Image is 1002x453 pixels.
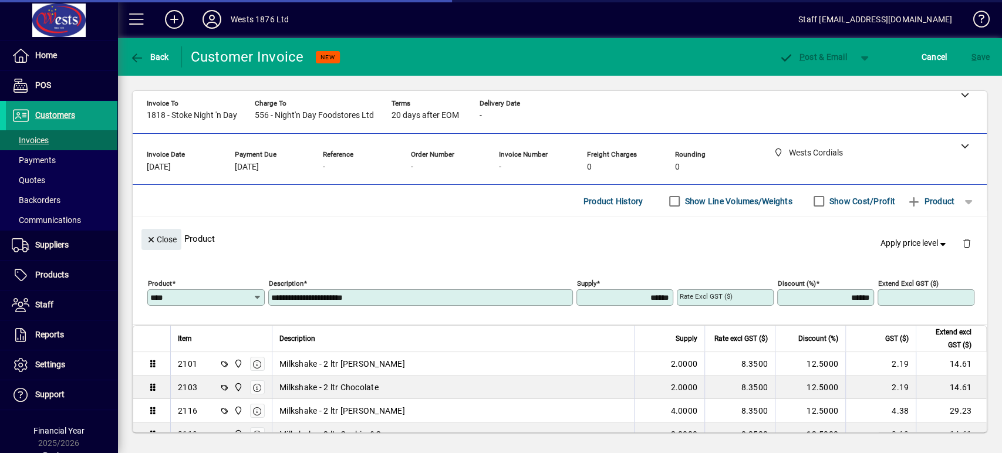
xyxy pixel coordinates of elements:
[480,111,482,120] span: -
[139,234,184,244] app-page-header-button: Close
[919,46,950,67] button: Cancel
[12,195,60,205] span: Backorders
[178,358,197,370] div: 2101
[916,352,986,376] td: 14.61
[885,332,909,345] span: GST ($)
[579,191,648,212] button: Product History
[12,136,49,145] span: Invoices
[147,111,237,120] span: 1818 - Stoke Night 'n Day
[779,52,847,62] span: ost & Email
[411,163,413,172] span: -
[127,46,172,67] button: Back
[587,163,592,172] span: 0
[6,150,117,170] a: Payments
[6,190,117,210] a: Backorders
[916,422,986,446] td: 14.61
[117,46,182,67] app-page-header-button: Back
[235,163,259,172] span: [DATE]
[953,238,981,248] app-page-header-button: Delete
[156,9,193,30] button: Add
[33,426,85,435] span: Financial Year
[6,130,117,150] a: Invoices
[178,381,197,393] div: 2103
[231,404,244,417] span: Wests Cordials
[392,111,459,120] span: 20 days after EOM
[712,405,768,417] div: 8.3500
[6,41,117,70] a: Home
[35,270,69,279] span: Products
[323,163,325,172] span: -
[231,381,244,394] span: Wests Cordials
[683,195,792,207] label: Show Line Volumes/Weights
[133,217,987,260] div: Product
[876,233,953,254] button: Apply price level
[191,48,304,66] div: Customer Invoice
[916,399,986,422] td: 29.23
[141,229,181,250] button: Close
[775,352,845,376] td: 12.5000
[193,9,231,30] button: Profile
[35,240,69,249] span: Suppliers
[880,237,949,249] span: Apply price level
[798,332,838,345] span: Discount (%)
[12,155,56,165] span: Payments
[773,46,853,67] button: Post & Email
[671,428,698,440] span: 2.0000
[971,52,976,62] span: S
[901,191,960,212] button: Product
[671,405,698,417] span: 4.0000
[671,381,698,393] span: 2.0000
[845,399,916,422] td: 4.38
[279,358,405,370] span: Milkshake - 2 ltr [PERSON_NAME]
[130,52,169,62] span: Back
[255,111,374,120] span: 556 - Night'n Day Foodstores Ltd
[676,332,697,345] span: Supply
[6,170,117,190] a: Quotes
[231,10,289,29] div: Wests 1876 Ltd
[35,360,65,369] span: Settings
[969,46,993,67] button: Save
[499,163,501,172] span: -
[916,376,986,399] td: 14.61
[827,195,895,207] label: Show Cost/Profit
[6,320,117,350] a: Reports
[675,163,680,172] span: 0
[845,352,916,376] td: 2.19
[712,428,768,440] div: 8.3500
[35,80,51,90] span: POS
[178,332,192,345] span: Item
[922,48,947,66] span: Cancel
[712,358,768,370] div: 8.3500
[964,2,987,40] a: Knowledge Base
[269,279,303,288] mat-label: Description
[6,380,117,410] a: Support
[907,192,954,211] span: Product
[279,405,405,417] span: Milkshake - 2 ltr [PERSON_NAME]
[231,428,244,441] span: Wests Cordials
[878,279,939,288] mat-label: Extend excl GST ($)
[6,71,117,100] a: POS
[971,48,990,66] span: ave
[147,163,171,172] span: [DATE]
[279,381,379,393] span: Milkshake - 2 ltr Chocolate
[778,279,816,288] mat-label: Discount (%)
[6,290,117,320] a: Staff
[712,381,768,393] div: 8.3500
[12,215,81,225] span: Communications
[148,279,172,288] mat-label: Product
[35,330,64,339] span: Reports
[953,229,981,257] button: Delete
[680,292,733,300] mat-label: Rate excl GST ($)
[714,332,768,345] span: Rate excl GST ($)
[6,350,117,380] a: Settings
[35,300,53,309] span: Staff
[279,332,315,345] span: Description
[35,110,75,120] span: Customers
[6,261,117,290] a: Products
[178,405,197,417] div: 2116
[671,358,698,370] span: 2.0000
[577,279,596,288] mat-label: Supply
[35,390,65,399] span: Support
[279,428,400,440] span: Milkshake - 2 ltr Cookies&Cream
[845,422,916,446] td: 2.19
